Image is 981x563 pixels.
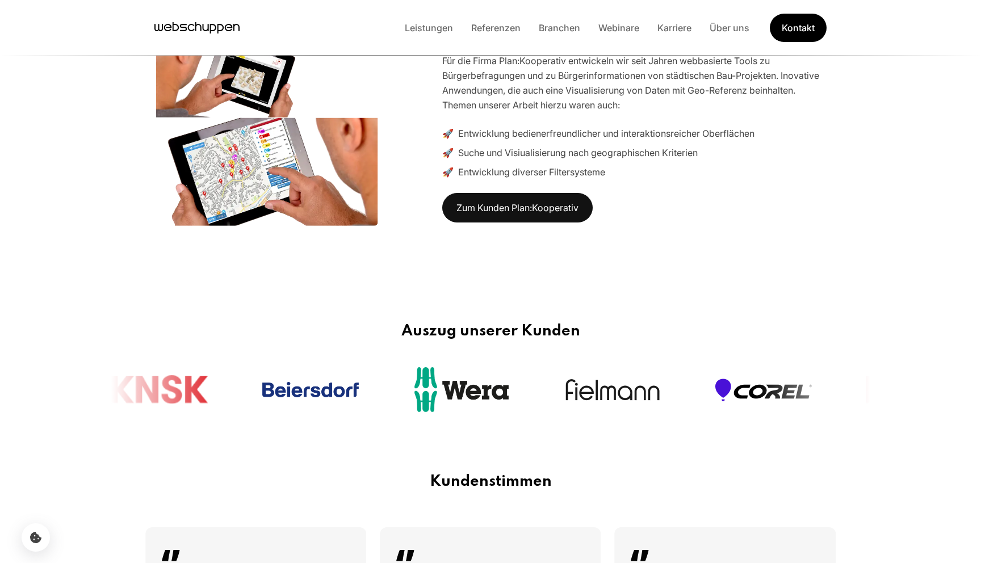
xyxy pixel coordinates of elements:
li: 🚀 [442,165,824,179]
img: KNSK [866,375,963,404]
span: Entwicklung bedienerfreundlicher und interaktionsreicher Oberflächen [458,126,754,141]
h2: Auszug unserer Kunden [111,322,870,341]
img: cta-image [146,16,378,225]
a: Zum Kunden Plan:Kooperativ [442,193,593,222]
a: Open the page of KNSK in a new tab [111,375,208,404]
li: 🚀 [442,126,824,141]
span: Suche und Visiualisierung nach geographischen Kriterien [458,145,698,160]
a: Open the page of Fielmann in a new tab [564,377,661,402]
li: 🚀 [442,145,824,160]
a: Branchen [530,22,589,33]
span: Entwicklung diverser Filtersysteme [458,165,605,179]
a: Get Started [769,12,827,43]
a: Karriere [648,22,701,33]
h3: Kundenstimmen [204,473,777,491]
a: Open the page of KNSK in a new tab [866,375,963,404]
a: Referenzen [462,22,530,33]
img: Beiersdorf [262,382,359,398]
img: KNSK [111,375,208,404]
a: Open the page of Beiersdorf in a new tab [262,382,359,398]
p: Für die Firma Plan:Kooperativ entwickeln wir seit Jahren webbasierte Tools zu Bürgerbefragungen u... [442,53,824,112]
a: Webinare [589,22,648,33]
a: Open the page of Corel in a new tab [715,379,812,401]
a: Open the page of Wera in a new tab [413,365,510,414]
a: Hauptseite besuchen [154,19,240,36]
a: Leistungen [396,22,462,33]
img: Wera [413,365,510,414]
img: Fielmann [564,377,661,402]
img: Corel [715,379,812,401]
a: Über uns [701,22,758,33]
button: Cookie-Einstellungen öffnen [22,523,50,552]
